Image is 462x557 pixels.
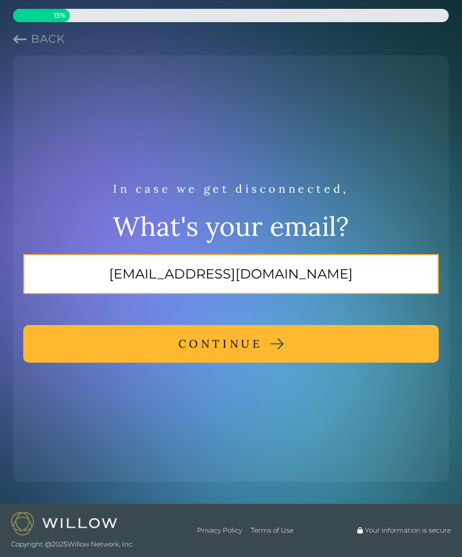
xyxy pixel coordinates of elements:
[365,526,451,535] span: Your information is secure
[31,32,65,45] span: Back
[23,325,439,363] button: CONTINUE
[13,9,70,22] div: 13% complete
[197,526,242,535] a: Privacy Policy
[178,334,263,354] div: CONTINUE
[251,526,294,535] a: Terms of Use
[113,210,349,243] div: What's your email?
[11,540,134,549] span: Copyright @ 2025 Willow Network, Inc.
[11,512,117,535] img: Willow logo
[13,11,65,20] span: 13 %
[13,31,65,47] button: Previous question
[113,179,349,199] div: In case we get disconnected,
